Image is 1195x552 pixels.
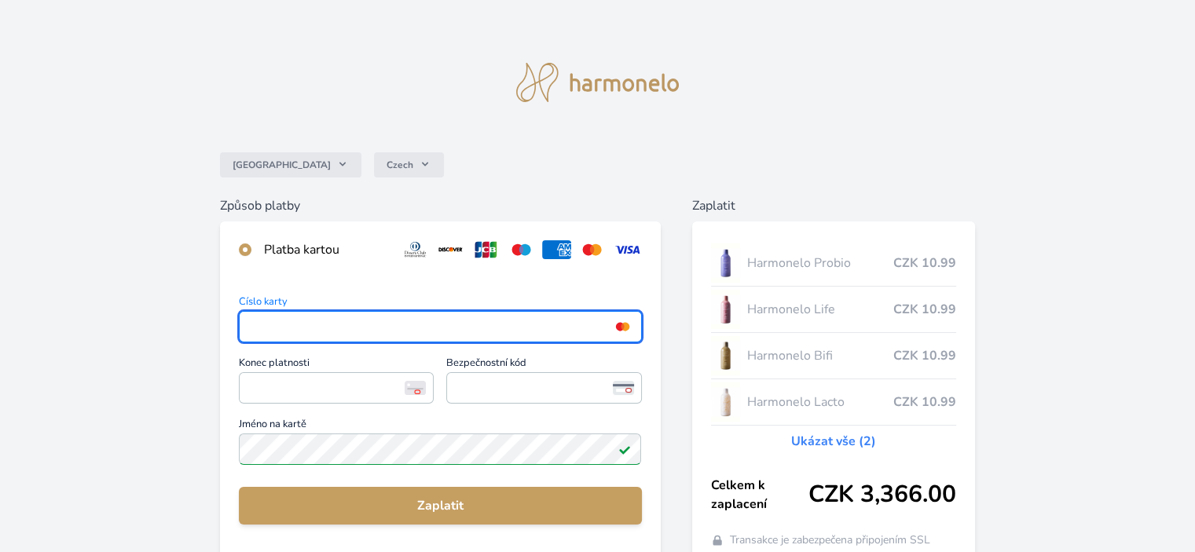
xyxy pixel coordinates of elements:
[220,196,660,215] h6: Způsob platby
[746,254,893,272] span: Harmonelo Probio
[791,432,876,451] a: Ukázat vše (2)
[233,159,331,171] span: [GEOGRAPHIC_DATA]
[808,481,956,509] span: CZK 3,366.00
[577,240,607,259] img: mc.svg
[893,393,956,411] span: CZK 10.99
[711,476,808,514] span: Celkem k zaplacení
[542,240,571,259] img: amex.svg
[436,240,465,259] img: discover.svg
[893,346,956,365] span: CZK 10.99
[246,377,427,399] iframe: Iframe pro datum vypršení platnosti
[730,532,930,548] span: Transakce je zabezpečena připojením SSL
[618,443,631,455] img: Platné pole
[239,433,641,465] input: Jméno na kartěPlatné pole
[893,300,956,319] span: CZK 10.99
[746,346,893,365] span: Harmonelo Bifi
[471,240,500,259] img: jcb.svg
[711,290,741,329] img: CLEAN_LIFE_se_stinem_x-lo.jpg
[613,240,642,259] img: visa.svg
[239,487,641,525] button: Zaplatit
[220,152,361,177] button: [GEOGRAPHIC_DATA]
[746,300,893,319] span: Harmonelo Life
[711,382,741,422] img: CLEAN_LACTO_se_stinem_x-hi-lo.jpg
[251,496,629,515] span: Zaplatit
[692,196,975,215] h6: Zaplatit
[239,358,434,372] span: Konec platnosti
[507,240,536,259] img: maestro.svg
[612,320,633,334] img: mc
[711,243,741,283] img: CLEAN_PROBIO_se_stinem_x-lo.jpg
[516,63,680,102] img: logo.svg
[711,336,741,375] img: CLEAN_BIFI_se_stinem_x-lo.jpg
[446,358,641,372] span: Bezpečnostní kód
[401,240,430,259] img: diners.svg
[239,297,641,311] span: Číslo karty
[387,159,413,171] span: Czech
[239,419,641,433] span: Jméno na kartě
[246,316,634,338] iframe: Iframe pro číslo karty
[264,240,388,259] div: Platba kartou
[374,152,444,177] button: Czech
[453,377,634,399] iframe: Iframe pro bezpečnostní kód
[746,393,893,411] span: Harmonelo Lacto
[405,381,426,395] img: Konec platnosti
[893,254,956,272] span: CZK 10.99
